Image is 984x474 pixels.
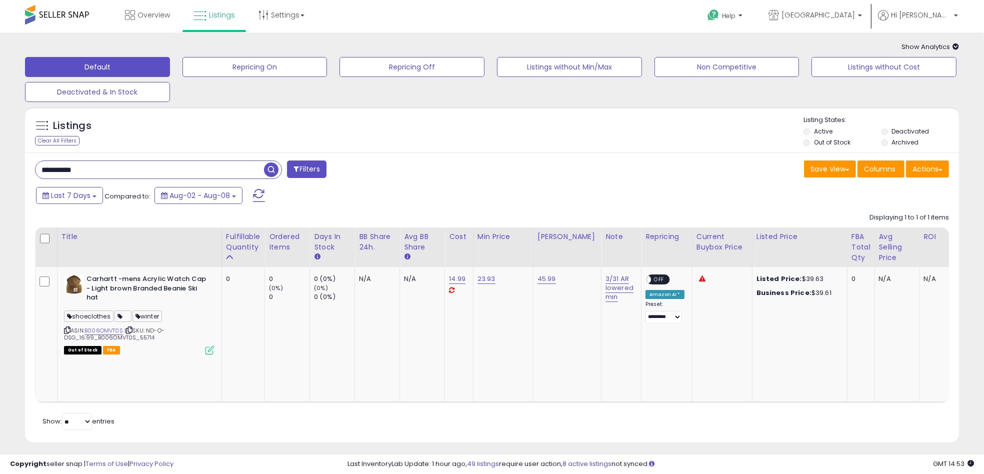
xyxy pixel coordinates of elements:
[756,231,843,242] div: Listed Price
[645,290,684,299] div: Amazon AI *
[314,252,320,261] small: Days In Stock.
[359,274,392,283] div: N/A
[449,274,465,284] a: 14.99
[605,231,637,242] div: Note
[756,274,839,283] div: $39.63
[869,213,949,222] div: Displaying 1 to 1 of 1 items
[651,275,667,284] span: OFF
[814,138,850,146] label: Out of Stock
[84,326,123,335] a: B006OMVT0S
[64,310,113,322] span: shoeclothes
[137,10,170,20] span: Overview
[314,292,354,301] div: 0 (0%)
[891,10,951,20] span: Hi [PERSON_NAME]
[61,231,217,242] div: Title
[851,274,867,283] div: 0
[756,288,811,297] b: Business Price:
[901,42,959,51] span: Show Analytics
[891,127,929,135] label: Deactivated
[605,274,633,302] a: 3/31 AR lowered min
[562,459,611,468] a: 8 active listings
[404,231,440,252] div: Avg BB Share
[35,136,79,145] div: Clear All Filters
[756,274,802,283] b: Listed Price:
[924,231,960,242] div: ROI
[477,231,529,242] div: Min Price
[756,288,839,297] div: $39.61
[654,57,799,77] button: Non Competitive
[781,10,855,20] span: [GEOGRAPHIC_DATA]
[314,231,350,252] div: Days In Stock
[287,160,326,178] button: Filters
[879,274,912,283] div: N/A
[129,459,173,468] a: Privacy Policy
[878,10,958,32] a: Hi [PERSON_NAME]
[182,57,327,77] button: Repricing On
[269,292,309,301] div: 0
[537,231,597,242] div: [PERSON_NAME]
[933,459,974,468] span: 2025-08-16 14:53 GMT
[36,187,103,204] button: Last 7 Days
[226,274,257,283] div: 0
[25,82,170,102] button: Deactivated & In Stock
[339,57,484,77] button: Repricing Off
[51,190,90,200] span: Last 7 Days
[477,274,495,284] a: 23.93
[467,459,499,468] a: 49 listings
[42,416,114,426] span: Show: entries
[803,115,958,125] p: Listing States:
[314,274,354,283] div: 0 (0%)
[404,252,410,261] small: Avg BB Share.
[226,231,260,252] div: Fulfillable Quantity
[169,190,230,200] span: Aug-02 - Aug-08
[857,160,904,177] button: Columns
[269,231,305,252] div: Ordered Items
[347,459,974,469] div: Last InventoryLab Update: 1 hour ago, require user action, not synced.
[359,231,395,252] div: BB Share 24h.
[132,310,162,322] span: winter
[699,1,752,32] a: Help
[269,284,283,292] small: (0%)
[86,274,208,305] b: Carhartt -mens Acrylic Watch Cap - Light brown Branded Beanie Ski hat
[707,9,719,21] i: Get Help
[209,10,235,20] span: Listings
[879,231,915,263] div: Avg Selling Price
[864,164,895,174] span: Columns
[814,127,832,135] label: Active
[64,326,164,341] span: | SKU: ND-O-DSG_16.99_B006OMVT0S_55714
[64,274,214,353] div: ASIN:
[10,459,46,468] strong: Copyright
[53,119,91,133] h5: Listings
[722,11,735,20] span: Help
[645,301,684,323] div: Preset:
[696,231,748,252] div: Current Buybox Price
[645,231,688,242] div: Repricing
[924,274,957,283] div: N/A
[104,191,150,201] span: Compared to:
[404,274,437,283] div: N/A
[314,284,328,292] small: (0%)
[891,138,918,146] label: Archived
[906,160,949,177] button: Actions
[269,274,309,283] div: 0
[64,346,101,354] span: All listings that are currently out of stock and unavailable for purchase on Amazon
[537,274,556,284] a: 45.99
[804,160,856,177] button: Save View
[449,231,469,242] div: Cost
[25,57,170,77] button: Default
[811,57,956,77] button: Listings without Cost
[851,231,870,263] div: FBA Total Qty
[154,187,242,204] button: Aug-02 - Aug-08
[103,346,120,354] span: FBA
[85,459,128,468] a: Terms of Use
[64,274,84,294] img: 51yqEhGKIML._SL40_.jpg
[10,459,173,469] div: seller snap | |
[497,57,642,77] button: Listings without Min/Max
